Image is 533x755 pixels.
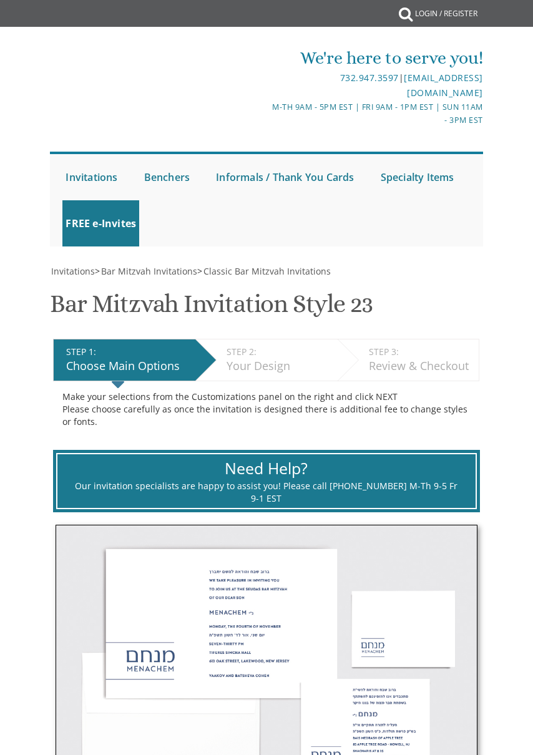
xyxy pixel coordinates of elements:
a: [EMAIL_ADDRESS][DOMAIN_NAME] [404,72,483,99]
div: M-Th 9am - 5pm EST | Fri 9am - 1pm EST | Sun 11am - 3pm EST [267,100,482,127]
div: Review & Checkout [369,358,473,374]
div: We're here to serve you! [267,46,482,71]
div: Your Design [227,358,331,374]
span: > [197,265,331,277]
div: STEP 1: [66,346,189,358]
a: Specialty Items [378,154,457,200]
h1: Bar Mitzvah Invitation Style 23 [50,290,373,327]
a: Informals / Thank You Cards [213,154,357,200]
div: Our invitation specialists are happy to assist you! Please call [PHONE_NUMBER] M-Th 9-5 Fr 9-1 EST [73,480,460,505]
div: STEP 2: [227,346,331,358]
span: Bar Mitzvah Invitations [101,265,197,277]
span: Invitations [51,265,95,277]
a: 732.947.3597 [340,72,399,84]
a: Invitations [62,154,120,200]
a: Invitations [50,265,95,277]
span: > [95,265,197,277]
a: Benchers [141,154,193,200]
div: Choose Main Options [66,358,189,374]
a: Classic Bar Mitzvah Invitations [202,265,331,277]
a: FREE e-Invites [62,200,139,246]
div: Make your selections from the Customizations panel on the right and click NEXT Please choose care... [62,391,470,428]
span: Classic Bar Mitzvah Invitations [203,265,331,277]
div: Need Help? [73,457,460,480]
div: | [267,71,482,100]
a: Bar Mitzvah Invitations [100,265,197,277]
div: STEP 3: [369,346,473,358]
